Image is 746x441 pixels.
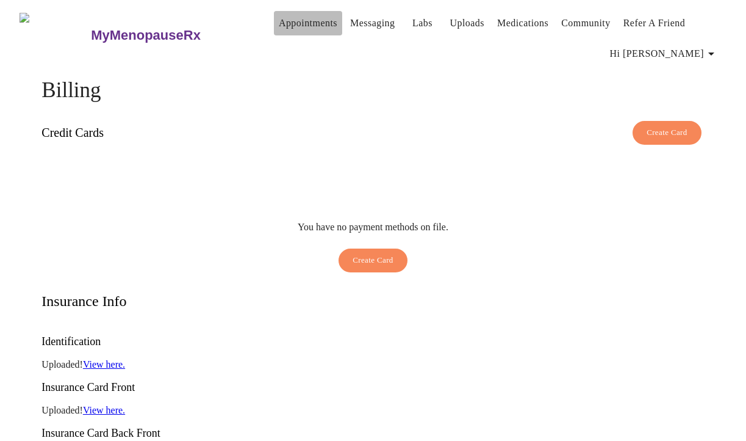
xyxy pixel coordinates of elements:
[350,15,395,32] a: Messaging
[83,405,125,415] a: View here.
[345,11,400,35] button: Messaging
[20,13,90,59] img: MyMenopauseRx Logo
[353,253,393,268] span: Create Card
[41,78,704,103] h4: Billing
[41,381,704,394] h3: Insurance Card Front
[450,15,484,32] a: Uploads
[41,359,704,370] p: Uploaded!
[647,126,687,140] span: Create Card
[556,11,615,35] button: Community
[41,427,704,440] h3: Insurance Card Back Front
[619,11,690,35] button: Refer a Friend
[403,11,442,35] button: Labs
[90,14,249,57] a: MyMenopauseRx
[41,405,704,416] p: Uploaded!
[610,45,719,62] span: Hi [PERSON_NAME]
[41,126,104,140] h3: Credit Cards
[339,249,407,272] button: Create Card
[445,11,489,35] button: Uploads
[605,42,723,66] button: Hi [PERSON_NAME]
[633,121,701,145] button: Create Card
[91,27,201,43] h3: MyMenopauseRx
[83,359,125,370] a: View here.
[274,11,342,35] button: Appointments
[279,15,337,32] a: Appointments
[492,11,553,35] button: Medications
[41,335,704,348] h3: Identification
[298,222,448,233] p: You have no payment methods on file.
[497,15,548,32] a: Medications
[561,15,611,32] a: Community
[623,15,686,32] a: Refer a Friend
[41,293,126,310] h3: Insurance Info
[412,15,432,32] a: Labs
